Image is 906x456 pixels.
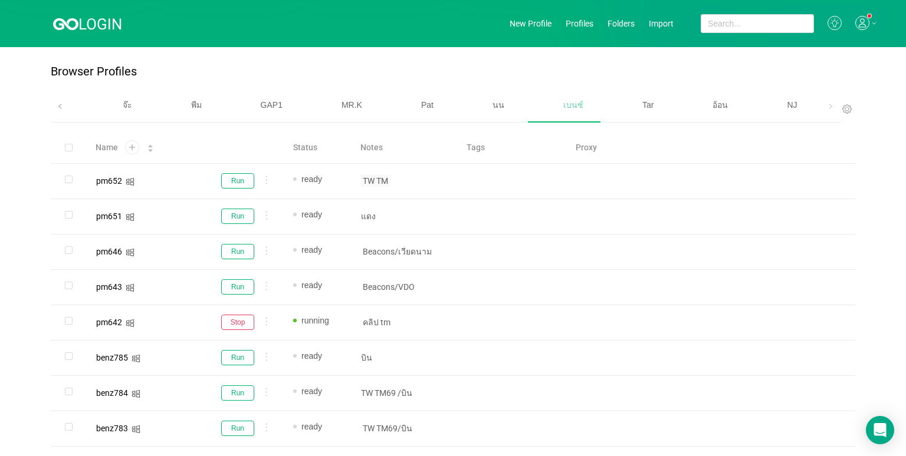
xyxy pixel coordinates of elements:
button: Run [221,173,254,189]
i: icon: windows [126,283,134,292]
span: อ้อน [713,100,728,110]
span: MR.K [342,100,362,110]
div: pm651 [96,212,122,220]
span: เบนซ์ [563,100,583,110]
i: icon: windows [132,354,140,363]
a: Import [649,19,674,28]
i: icon: right [828,104,833,110]
span: NJ [787,100,797,110]
a: Folders [608,19,635,28]
i: icon: left [57,104,63,110]
div: benz785 [96,353,128,362]
span: ready [301,245,322,255]
i: icon: caret-down [147,147,154,151]
i: icon: windows [126,177,134,186]
sup: 1 [868,14,871,18]
span: ready [301,280,322,290]
button: Run [221,421,254,436]
span: Status [293,141,317,154]
span: ready [301,210,322,219]
span: Name [96,141,118,154]
span: ready [301,174,322,184]
i: icon: windows [126,248,134,257]
p: บิน [361,352,447,364]
span: TW TM69/บิน [361,422,414,434]
span: พีม [191,100,202,110]
i: icon: windows [132,389,140,398]
span: ready [301,422,322,431]
i: icon: caret-up [147,143,154,147]
button: Run [221,209,254,224]
button: Run [221,279,254,295]
span: Tags [467,141,485,154]
span: จ๊ะ [123,100,132,110]
a: New Profile [510,19,552,28]
span: TW TM [361,175,390,187]
div: Open Intercom Messenger [866,416,894,444]
input: Search... [701,14,814,33]
p: Browser Profiles [51,65,137,78]
span: Tar [642,100,654,110]
div: pm652 [96,177,122,185]
div: benz784 [96,389,128,397]
span: Notes [360,141,383,154]
button: Stop [221,315,254,330]
span: Beacons/VDO [361,281,416,293]
p: TW TM69 [361,387,447,399]
div: pm643 [96,283,122,291]
a: Profiles [566,19,593,28]
span: Beacons/เวียดนาม [361,246,434,257]
span: running [301,316,329,325]
span: คลิป tm [361,316,392,328]
div: Sort [147,143,154,151]
span: Proxy [576,141,597,154]
div: pm646 [96,247,122,256]
span: ready [301,351,322,361]
p: แดง [361,210,447,222]
button: Run [221,385,254,401]
span: นน [493,100,504,110]
div: pm642 [96,318,122,326]
i: icon: windows [132,425,140,434]
button: Run [221,244,254,259]
i: icon: windows [126,319,134,328]
span: ready [301,386,322,396]
button: Run [221,350,254,365]
span: Pat [421,100,434,110]
span: /บิน [396,387,414,399]
i: icon: windows [126,213,134,222]
span: GAP1 [261,100,283,110]
div: benz783 [96,424,128,432]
